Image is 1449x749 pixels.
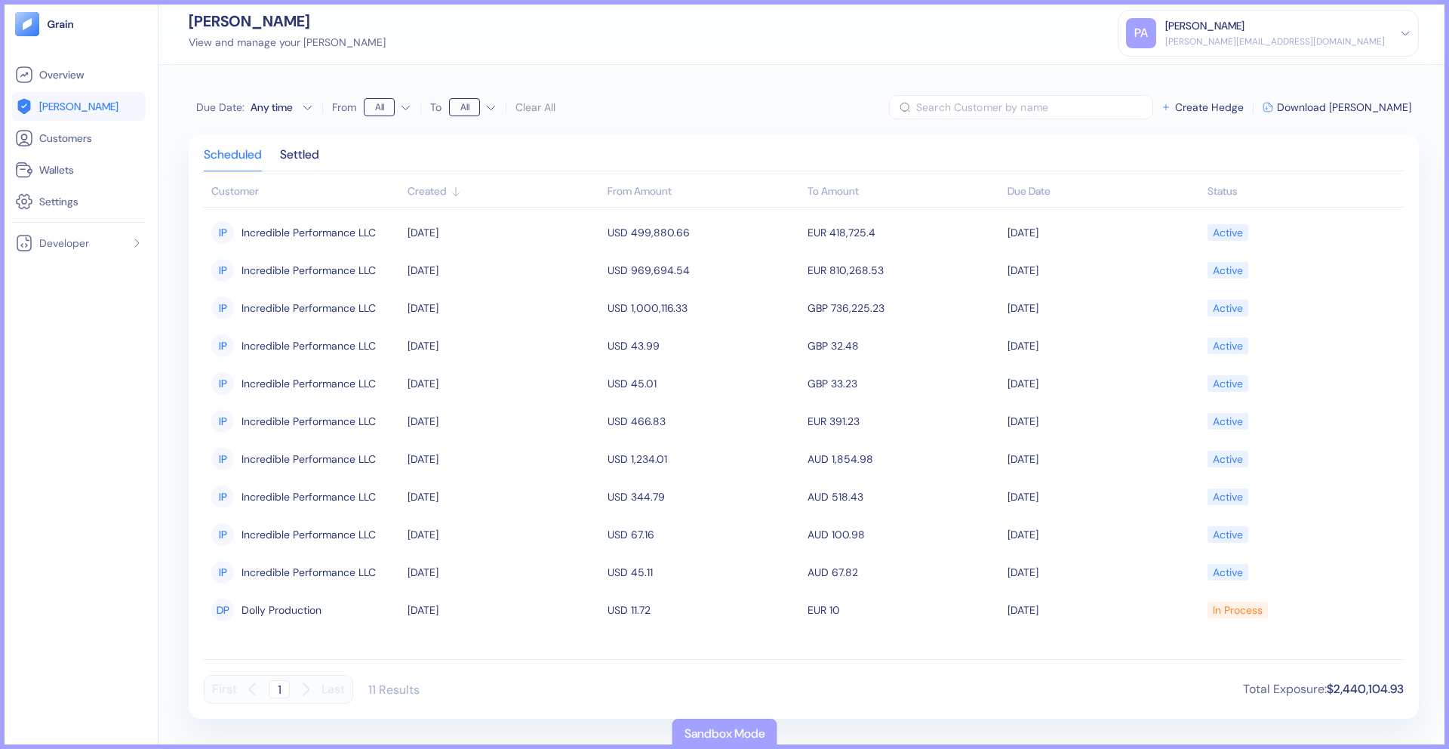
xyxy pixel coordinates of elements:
[404,365,604,402] td: [DATE]
[1004,327,1204,365] td: [DATE]
[332,102,356,113] label: From
[804,402,1004,440] td: EUR 391.23
[15,129,143,147] a: Customers
[39,162,74,177] span: Wallets
[211,599,234,621] div: DP
[1004,214,1204,251] td: [DATE]
[39,99,118,114] span: [PERSON_NAME]
[604,591,804,629] td: USD 11.72
[189,14,386,29] div: [PERSON_NAME]
[1213,333,1243,359] div: Active
[1161,102,1244,113] button: Create Hedge
[1165,18,1244,34] div: [PERSON_NAME]
[241,333,376,359] span: Incredible Performance LLC
[404,251,604,289] td: [DATE]
[211,372,234,395] div: IP
[1008,183,1200,199] div: Sort ascending
[241,408,376,434] span: Incredible Performance LLC
[404,516,604,553] td: [DATE]
[1213,522,1243,547] div: Active
[1004,402,1204,440] td: [DATE]
[211,334,234,357] div: IP
[1126,18,1156,48] div: PA
[39,67,84,82] span: Overview
[241,220,376,245] span: Incredible Performance LLC
[1004,365,1204,402] td: [DATE]
[15,66,143,84] a: Overview
[804,478,1004,516] td: AUD 518.43
[804,327,1004,365] td: GBP 32.48
[604,440,804,478] td: USD 1,234.01
[204,149,262,171] div: Scheduled
[1213,446,1243,472] div: Active
[404,553,604,591] td: [DATE]
[804,440,1004,478] td: AUD 1,854.98
[189,35,386,51] div: View and manage your [PERSON_NAME]
[604,553,804,591] td: USD 45.11
[15,193,143,211] a: Settings
[404,289,604,327] td: [DATE]
[1213,559,1243,585] div: Active
[280,149,319,171] div: Settled
[1004,478,1204,516] td: [DATE]
[1004,591,1204,629] td: [DATE]
[211,448,234,470] div: IP
[1213,408,1243,434] div: Active
[15,161,143,179] a: Wallets
[604,289,804,327] td: USD 1,000,116.33
[39,131,92,146] span: Customers
[804,553,1004,591] td: AUD 67.82
[211,297,234,319] div: IP
[604,365,804,402] td: USD 45.01
[1277,102,1411,113] span: Download [PERSON_NAME]
[1213,484,1243,510] div: Active
[47,19,75,29] img: logo
[804,365,1004,402] td: GBP 33.23
[1175,102,1244,113] span: Create Hedge
[1004,251,1204,289] td: [DATE]
[1213,220,1243,245] div: Active
[916,95,1153,119] input: Search Customer by name
[241,257,376,283] span: Incredible Performance LLC
[211,410,234,433] div: IP
[1327,681,1404,697] span: $2,440,104.93
[1263,102,1411,113] button: Download [PERSON_NAME]
[604,516,804,553] td: USD 67.16
[241,522,376,547] span: Incredible Performance LLC
[1213,597,1263,623] div: In Process
[604,327,804,365] td: USD 43.99
[39,236,89,251] span: Developer
[1004,440,1204,478] td: [DATE]
[39,194,78,209] span: Settings
[15,97,143,116] a: [PERSON_NAME]
[404,327,604,365] td: [DATE]
[211,485,234,508] div: IP
[1004,516,1204,553] td: [DATE]
[404,478,604,516] td: [DATE]
[321,675,345,704] button: Last
[604,251,804,289] td: USD 969,694.54
[404,591,604,629] td: [DATE]
[804,289,1004,327] td: GBP 736,225.23
[196,100,313,115] button: Due Date:Any time
[241,484,376,510] span: Incredible Performance LLC
[604,177,804,208] th: From Amount
[804,591,1004,629] td: EUR 10
[1165,35,1385,48] div: [PERSON_NAME][EMAIL_ADDRESS][DOMAIN_NAME]
[211,561,234,584] div: IP
[804,251,1004,289] td: EUR 810,268.53
[212,675,237,704] button: First
[241,597,321,623] span: Dolly Production
[368,682,420,698] div: 11 Results
[604,402,804,440] td: USD 466.83
[241,446,376,472] span: Incredible Performance LLC
[15,12,39,36] img: logo-tablet-V2.svg
[1004,289,1204,327] td: [DATE]
[404,214,604,251] td: [DATE]
[204,177,404,208] th: Customer
[449,95,497,119] button: To
[404,402,604,440] td: [DATE]
[1207,183,1396,199] div: Sort ascending
[1243,680,1404,698] div: Total Exposure :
